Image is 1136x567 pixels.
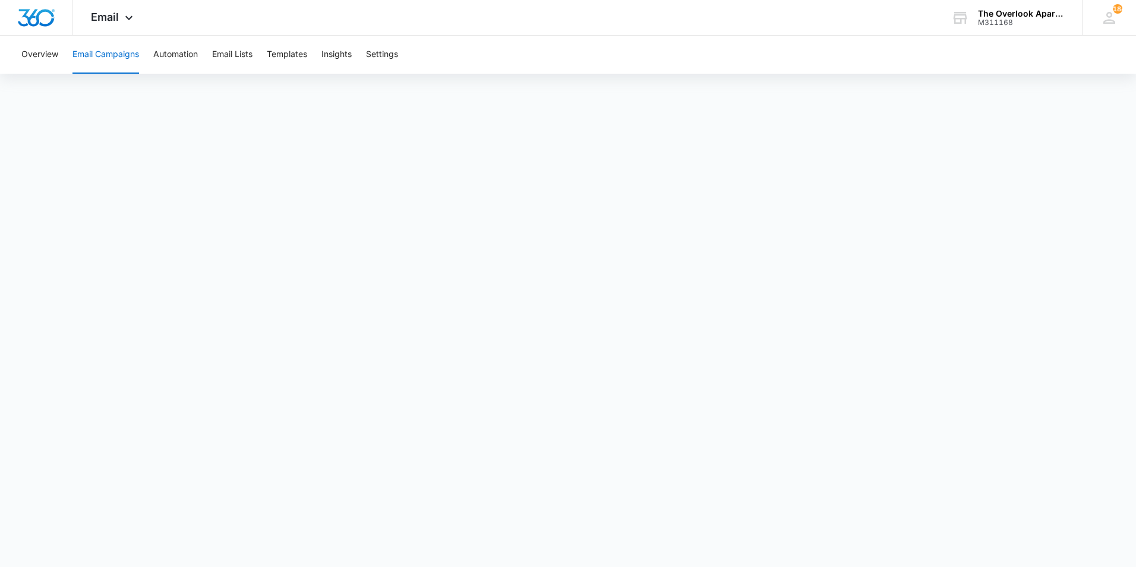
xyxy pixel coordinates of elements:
[1113,4,1122,14] span: 184
[978,9,1065,18] div: account name
[21,36,58,74] button: Overview
[72,36,139,74] button: Email Campaigns
[91,11,119,23] span: Email
[366,36,398,74] button: Settings
[321,36,352,74] button: Insights
[1113,4,1122,14] div: notifications count
[153,36,198,74] button: Automation
[267,36,307,74] button: Templates
[978,18,1065,27] div: account id
[212,36,253,74] button: Email Lists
